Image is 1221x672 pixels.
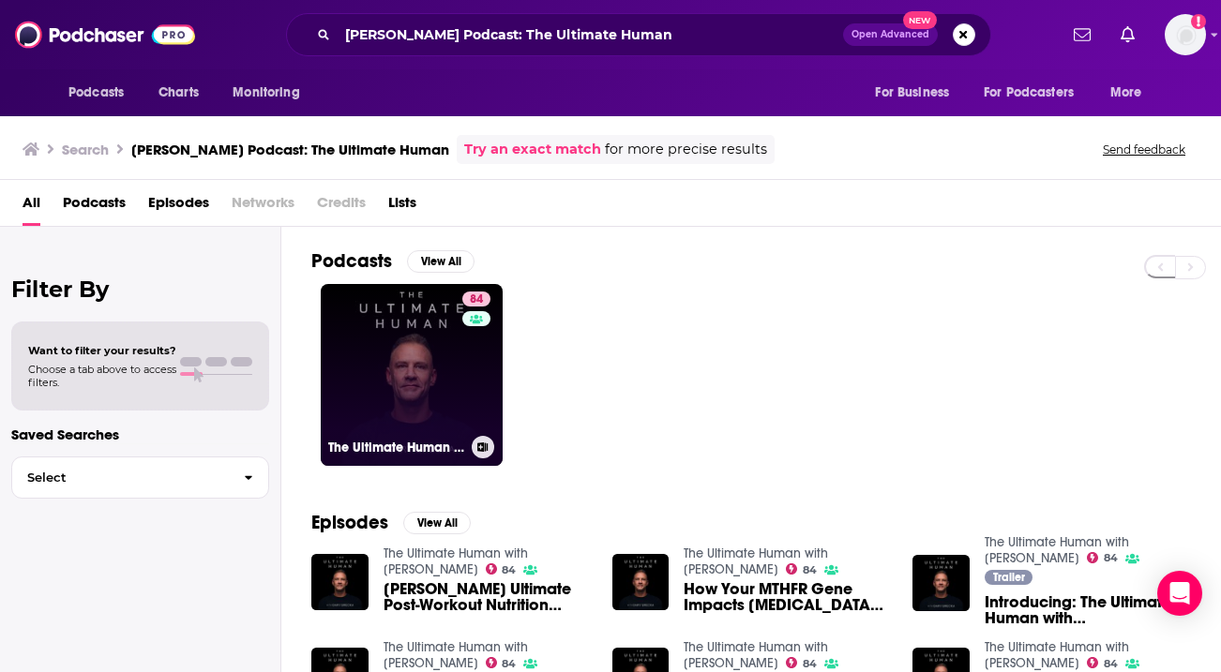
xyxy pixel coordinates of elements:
a: PodcastsView All [311,249,475,273]
button: open menu [219,75,324,111]
a: The Ultimate Human with Gary Brecka [384,639,528,671]
span: For Podcasters [984,80,1074,106]
span: 84 [803,660,817,668]
span: for more precise results [605,139,767,160]
a: Try an exact match [464,139,601,160]
a: The Ultimate Human with Gary Brecka [985,639,1129,671]
h2: Podcasts [311,249,392,273]
a: Show notifications dropdown [1066,19,1098,51]
span: For Business [875,80,949,106]
span: Open Advanced [852,30,929,39]
span: Charts [158,80,199,106]
span: Podcasts [68,80,124,106]
span: New [903,11,937,29]
span: 84 [1104,554,1118,562]
button: Send feedback [1097,142,1191,157]
div: Open Intercom Messenger [1157,571,1202,616]
a: Podcasts [63,187,126,226]
span: Logged in as Ashley_Beenen [1165,14,1206,55]
a: Charts [146,75,210,111]
a: How Your MTHFR Gene Impacts ADHD with Gary Brecka | Ultimate Human Short [684,581,890,613]
h2: Episodes [311,511,388,534]
a: 84 [462,291,490,306]
span: 84 [1104,660,1118,668]
a: 84 [486,657,517,668]
span: 84 [803,566,817,575]
span: Want to filter your results? [28,344,176,357]
button: open menu [1097,75,1166,111]
a: Lists [388,187,416,226]
button: open menu [862,75,972,111]
a: EpisodesView All [311,511,471,534]
a: The Ultimate Human with Gary Brecka [384,545,528,577]
button: Open AdvancedNew [843,23,938,46]
a: The Ultimate Human with Gary Brecka [985,534,1129,566]
img: User Profile [1165,14,1206,55]
img: How Your MTHFR Gene Impacts ADHD with Gary Brecka | Ultimate Human Short [612,554,670,611]
a: All [23,187,40,226]
button: View All [403,512,471,534]
a: 84 [786,657,817,668]
a: The Ultimate Human with Gary Brecka [684,639,828,671]
h3: Search [62,141,109,158]
a: Episodes [148,187,209,226]
span: [PERSON_NAME] Ultimate Post-Workout Nutrition Formula [384,581,590,613]
button: Show profile menu [1165,14,1206,55]
span: 84 [502,566,516,575]
button: open menu [972,75,1101,111]
a: The Ultimate Human with Gary Brecka [684,545,828,577]
a: Gary Brecka’s Ultimate Post-Workout Nutrition Formula [384,581,590,613]
a: 84 [1087,552,1118,563]
button: Select [11,456,269,499]
span: Networks [232,187,294,226]
img: Podchaser - Follow, Share and Rate Podcasts [15,17,195,52]
span: Introducing: The Ultimate Human with [PERSON_NAME] [985,594,1191,626]
h2: Filter By [11,276,269,303]
span: How Your MTHFR Gene Impacts [MEDICAL_DATA] with [PERSON_NAME] | Ultimate Human Short [684,581,890,613]
span: Trailer [993,572,1025,583]
img: Introducing: The Ultimate Human with Gary Brecka [912,555,970,612]
span: Select [12,471,229,484]
a: 84 [786,563,817,575]
div: Search podcasts, credits, & more... [286,13,991,56]
span: 84 [502,660,516,668]
span: Credits [317,187,366,226]
svg: Add a profile image [1191,14,1206,29]
p: Saved Searches [11,426,269,443]
span: More [1110,80,1142,106]
a: 84 [486,563,517,575]
span: Monitoring [233,80,299,106]
button: open menu [55,75,148,111]
a: 84The Ultimate Human with [PERSON_NAME] [321,284,503,466]
a: Show notifications dropdown [1113,19,1142,51]
button: View All [407,250,475,273]
h3: [PERSON_NAME] Podcast: The Ultimate Human [131,141,449,158]
input: Search podcasts, credits, & more... [338,20,843,50]
span: Choose a tab above to access filters. [28,363,176,389]
img: Gary Brecka’s Ultimate Post-Workout Nutrition Formula [311,554,369,611]
a: Introducing: The Ultimate Human with Gary Brecka [985,594,1191,626]
h3: The Ultimate Human with [PERSON_NAME] [328,440,464,455]
a: 84 [1087,657,1118,668]
span: 84 [470,291,483,309]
